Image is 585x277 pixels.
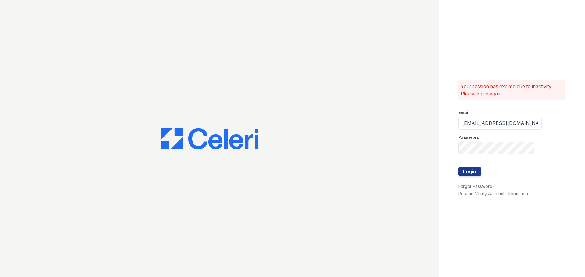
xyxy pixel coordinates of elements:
[461,83,563,97] p: Your session has expired due to inactivity. Please log in again.
[458,191,528,196] a: Resend Verify Account Information
[161,128,258,150] img: CE_Logo_Blue-a8612792a0a2168367f1c8372b55b34899dd931a85d93a1a3d3e32e68fde9ad4.png
[458,167,481,176] button: Login
[458,109,470,116] label: Email
[458,134,480,140] label: Password
[458,184,495,189] a: Forgot Password?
